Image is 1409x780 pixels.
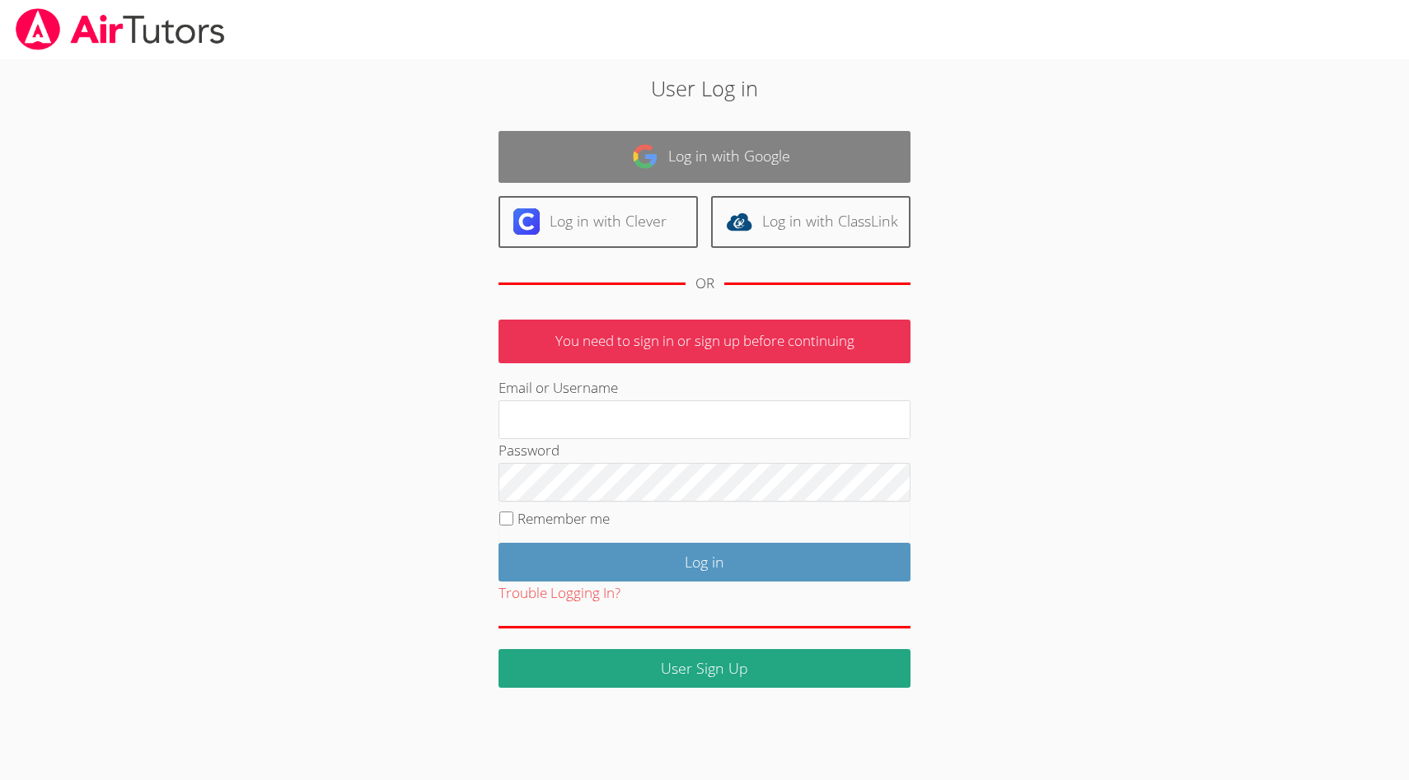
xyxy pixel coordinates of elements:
[14,8,227,50] img: airtutors_banner-c4298cdbf04f3fff15de1276eac7730deb9818008684d7c2e4769d2f7ddbe033.png
[499,581,620,605] button: Trouble Logging In?
[499,131,910,183] a: Log in with Google
[324,72,1084,104] h2: User Log in
[499,196,698,248] a: Log in with Clever
[499,441,559,460] label: Password
[499,320,910,363] p: You need to sign in or sign up before continuing
[499,543,910,581] input: Log in
[517,509,610,528] label: Remember me
[695,272,714,296] div: OR
[513,208,540,235] img: clever-logo-6eab21bc6e7a338710f1a6ff85c0baf02591cd810cc4098c63d3a4b26e2feb20.svg
[632,143,658,170] img: google-logo-50288ca7cdecda66e5e0955fdab243c47b7ad437acaf1139b6f446037453330a.svg
[726,208,752,235] img: classlink-logo-d6bb404cc1216ec64c9a2012d9dc4662098be43eaf13dc465df04b49fa7ab582.svg
[499,649,910,688] a: User Sign Up
[499,378,618,397] label: Email or Username
[711,196,910,248] a: Log in with ClassLink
